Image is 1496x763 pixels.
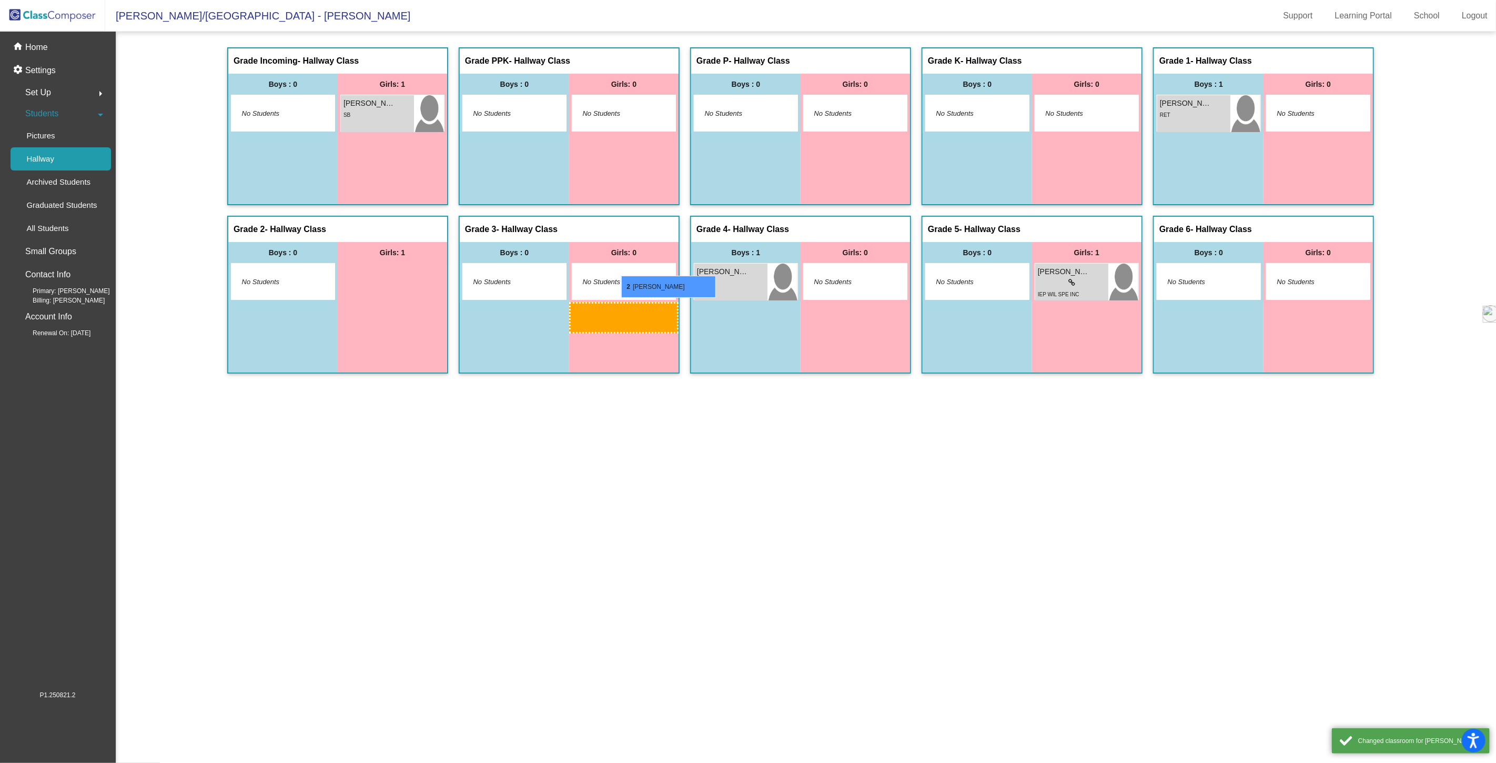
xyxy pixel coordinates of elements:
div: Boys : 0 [228,242,338,263]
span: - Hallway Class [961,56,1022,66]
span: - Hallway Class [728,224,790,235]
span: No Students [242,108,308,119]
span: Grade 3 [465,224,497,235]
span: No Students [1277,277,1343,287]
span: Grade 2 [234,224,265,235]
mat-icon: settings [13,64,25,77]
span: No Students [705,108,771,119]
span: [PERSON_NAME] [1160,98,1212,109]
span: - Hallway Class [298,56,359,66]
div: Boys : 0 [1154,242,1263,263]
a: Logout [1453,7,1496,24]
div: Girls: 1 [338,74,447,95]
span: Grade K [928,56,961,66]
span: Grade Incoming [234,56,298,66]
div: Girls: 1 [1032,242,1141,263]
span: - Hallway Class [265,224,327,235]
span: No Students [473,277,539,287]
span: No Students [1168,277,1234,287]
div: Girls: 1 [338,242,447,263]
div: Girls: 0 [569,74,679,95]
span: [PERSON_NAME] [343,98,396,109]
span: IEP [697,280,705,286]
span: No Students [242,277,308,287]
span: No Students [583,108,649,119]
div: Girls: 0 [1263,242,1373,263]
span: SB [343,112,350,118]
p: Hallway [26,153,54,165]
p: Small Groups [25,244,76,259]
p: Contact Info [25,267,70,282]
div: Girls: 0 [1263,74,1373,95]
a: Support [1275,7,1321,24]
div: Girls: 0 [569,242,679,263]
span: No Students [936,108,1002,119]
div: Boys : 0 [923,74,1032,95]
span: - Hallway Class [1191,224,1252,235]
span: - Hallway Class [729,56,790,66]
span: - Hallway Class [497,224,558,235]
mat-icon: arrow_right [94,87,107,100]
p: Settings [25,64,56,77]
span: IEP WIL SPE INC [1038,292,1079,297]
span: No Students [473,108,539,119]
span: - Hallway Class [1191,56,1252,66]
p: Archived Students [26,176,90,188]
a: School [1406,7,1448,24]
span: Grade P [696,56,729,66]
p: Pictures [26,129,55,142]
div: Boys : 0 [923,242,1032,263]
span: [PERSON_NAME]/[GEOGRAPHIC_DATA] - [PERSON_NAME] [105,7,410,24]
span: Set Up [25,85,51,100]
div: Girls: 0 [801,74,910,95]
span: Grade 5 [928,224,959,235]
span: [PERSON_NAME] [697,266,750,277]
p: All Students [26,222,68,235]
mat-icon: home [13,41,25,54]
div: Boys : 0 [460,242,569,263]
div: Girls: 0 [1032,74,1141,95]
span: No Students [1046,108,1111,119]
div: Girls: 0 [801,242,910,263]
span: No Students [1277,108,1343,119]
mat-icon: arrow_drop_down [94,108,107,121]
span: Renewal On: [DATE] [16,328,90,338]
span: Grade 1 [1159,56,1191,66]
span: Grade PPK [465,56,509,66]
span: Grade 4 [696,224,728,235]
p: Account Info [25,309,72,324]
span: - Hallway Class [959,224,1021,235]
span: RET [1160,112,1170,118]
div: Boys : 0 [228,74,338,95]
span: [PERSON_NAME] [1038,266,1090,277]
p: Graduated Students [26,199,97,212]
div: Boys : 1 [1154,74,1263,95]
span: - Hallway Class [509,56,571,66]
div: Boys : 0 [691,74,801,95]
span: No Students [936,277,1002,287]
span: No Students [583,277,649,287]
span: Billing: [PERSON_NAME] [16,296,105,305]
a: Learning Portal [1327,7,1401,24]
span: No Students [814,108,880,119]
div: Boys : 0 [460,74,569,95]
div: Changed classroom for Victor [1358,736,1482,746]
span: Students [25,106,58,121]
span: Primary: [PERSON_NAME] [16,286,110,296]
div: Boys : 1 [691,242,801,263]
p: Home [25,41,48,54]
span: Grade 6 [1159,224,1191,235]
span: No Students [814,277,880,287]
